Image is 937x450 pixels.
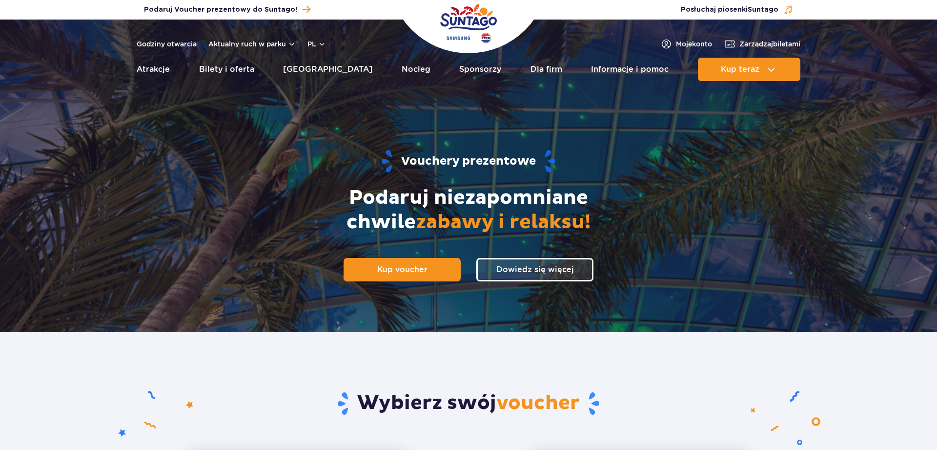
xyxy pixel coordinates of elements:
[476,258,593,281] a: Dowiedz się więcej
[681,5,778,15] span: Posłuchaj piosenki
[724,38,800,50] a: Zarządzajbiletami
[183,391,754,416] h2: Wybierz swój
[681,5,793,15] button: Posłuchaj piosenkiSuntago
[137,58,170,81] a: Atrakcje
[402,58,430,81] a: Nocleg
[748,6,778,13] span: Suntago
[283,58,372,81] a: [GEOGRAPHIC_DATA]
[377,265,428,274] span: Kup voucher
[137,39,197,49] a: Godziny otwarcia
[298,186,639,235] h2: Podaruj niezapomniane chwile
[660,38,712,50] a: Mojekonto
[199,58,254,81] a: Bilety i oferta
[344,258,461,281] a: Kup voucher
[208,40,296,48] button: Aktualny ruch w parku
[698,58,800,81] button: Kup teraz
[496,391,580,415] span: voucher
[721,65,759,74] span: Kup teraz
[459,58,501,81] a: Sponsorzy
[530,58,562,81] a: Dla firm
[144,5,297,15] span: Podaruj Voucher prezentowy do Suntago!
[144,3,310,16] a: Podaruj Voucher prezentowy do Suntago!
[307,39,326,49] button: pl
[591,58,669,81] a: Informacje i pomoc
[155,149,782,174] h1: Vouchery prezentowe
[496,265,574,274] span: Dowiedz się więcej
[676,39,712,49] span: Moje konto
[416,210,591,235] span: zabawy i relaksu!
[739,39,800,49] span: Zarządzaj biletami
